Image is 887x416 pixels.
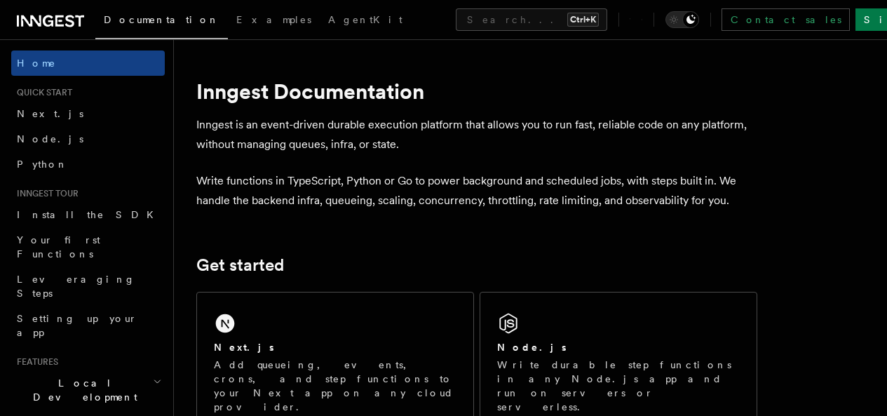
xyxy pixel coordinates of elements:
span: Documentation [104,14,219,25]
a: Setting up your app [11,306,165,345]
button: Search...Ctrl+K [456,8,607,31]
a: Examples [228,4,320,38]
a: Contact sales [722,8,850,31]
a: Home [11,51,165,76]
button: Local Development [11,370,165,410]
a: Next.js [11,101,165,126]
span: Features [11,356,58,368]
a: Your first Functions [11,227,165,267]
a: Node.js [11,126,165,152]
span: Local Development [11,376,153,404]
span: Setting up your app [17,313,137,338]
h2: Next.js [214,340,274,354]
p: Add queueing, events, crons, and step functions to your Next app on any cloud provider. [214,358,456,414]
h2: Node.js [497,340,567,354]
a: Install the SDK [11,202,165,227]
span: Install the SDK [17,209,162,220]
span: Examples [236,14,311,25]
a: Documentation [95,4,228,39]
a: Leveraging Steps [11,267,165,306]
p: Write functions in TypeScript, Python or Go to power background and scheduled jobs, with steps bu... [196,171,757,210]
span: Next.js [17,108,83,119]
span: AgentKit [328,14,402,25]
kbd: Ctrl+K [567,13,599,27]
span: Node.js [17,133,83,145]
a: Python [11,152,165,177]
span: Your first Functions [17,234,100,260]
p: Write durable step functions in any Node.js app and run on servers or serverless. [497,358,740,414]
span: Leveraging Steps [17,274,135,299]
span: Inngest tour [11,188,79,199]
a: AgentKit [320,4,411,38]
span: Home [17,56,56,70]
p: Inngest is an event-driven durable execution platform that allows you to run fast, reliable code ... [196,115,757,154]
h1: Inngest Documentation [196,79,757,104]
span: Python [17,159,68,170]
button: Toggle dark mode [665,11,699,28]
a: Get started [196,255,284,275]
span: Quick start [11,87,72,98]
